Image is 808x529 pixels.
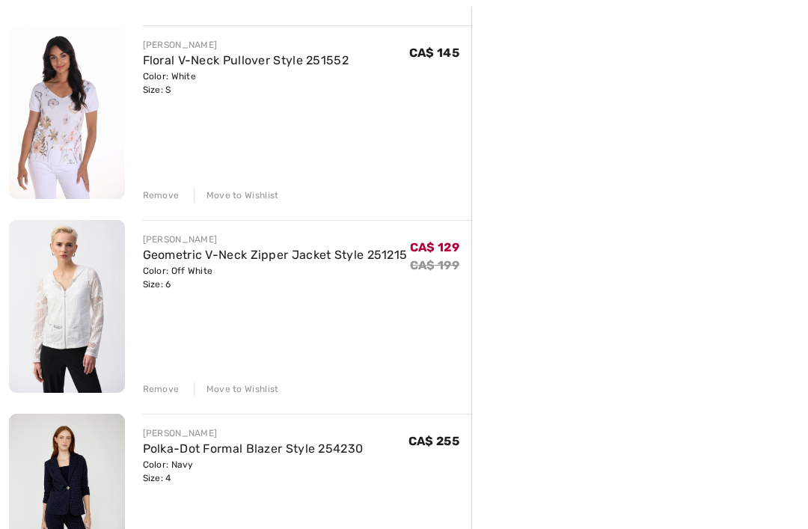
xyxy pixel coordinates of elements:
a: Geometric V-Neck Zipper Jacket Style 251215 [143,248,408,262]
div: Color: White Size: S [143,70,349,97]
div: Remove [143,382,180,396]
a: Polka-Dot Formal Blazer Style 254230 [143,441,364,456]
span: CA$ 129 [410,240,459,254]
span: CA$ 255 [408,434,459,448]
div: [PERSON_NAME] [143,38,349,52]
a: Floral V-Neck Pullover Style 251552 [143,53,349,67]
img: Floral V-Neck Pullover Style 251552 [9,25,125,198]
span: CA$ 145 [409,46,459,60]
div: [PERSON_NAME] [143,426,364,440]
div: Remove [143,189,180,202]
div: Color: Navy Size: 4 [143,458,364,485]
s: CA$ 199 [410,258,459,272]
div: Move to Wishlist [194,382,279,396]
div: [PERSON_NAME] [143,233,408,246]
div: Color: Off White Size: 6 [143,264,408,291]
img: Geometric V-Neck Zipper Jacket Style 251215 [9,220,125,393]
div: Move to Wishlist [194,189,279,202]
